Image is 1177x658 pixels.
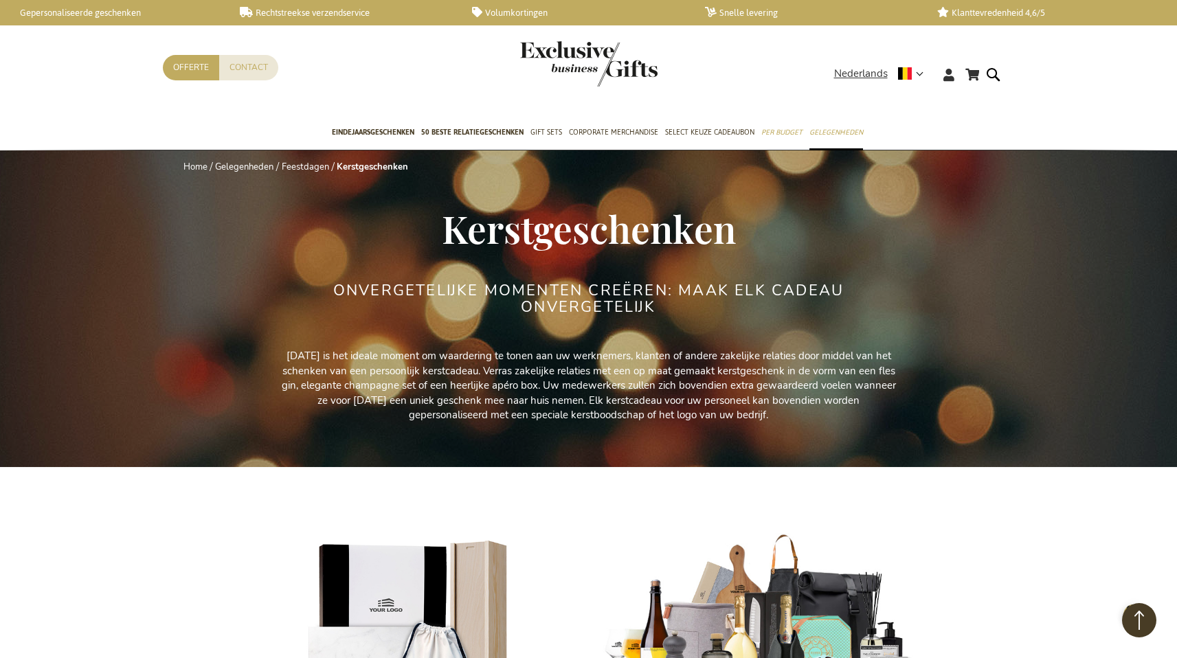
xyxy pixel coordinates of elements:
a: Gepersonaliseerde geschenken [7,7,218,19]
span: Gelegenheden [809,125,863,139]
a: Gelegenheden [215,161,273,173]
a: Snelle levering [705,7,916,19]
a: Feestdagen [282,161,329,173]
a: Rechtstreekse verzendservice [240,7,451,19]
a: Offerte [163,55,219,80]
span: Per Budget [761,125,803,139]
a: store logo [520,41,589,87]
h2: ONVERGETELIJKE MOMENTEN CREËREN: MAAK ELK CADEAU ONVERGETELIJK [331,282,847,315]
span: Eindejaarsgeschenken [332,125,414,139]
p: [DATE] is het ideale moment om waardering te tonen aan uw werknemers, klanten of andere zakelijke... [280,349,898,422]
a: Home [183,161,208,173]
a: Contact [219,55,278,80]
span: Kerstgeschenken [442,203,736,253]
a: Klanttevredenheid 4,6/5 [937,7,1148,19]
div: Nederlands [834,66,932,82]
a: Volumkortingen [472,7,683,19]
span: 50 beste relatiegeschenken [421,125,524,139]
span: Select Keuze Cadeaubon [665,125,754,139]
img: Exclusive Business gifts logo [520,41,658,87]
span: Gift Sets [530,125,562,139]
span: Nederlands [834,66,888,82]
span: Corporate Merchandise [569,125,658,139]
strong: Kerstgeschenken [337,161,408,173]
